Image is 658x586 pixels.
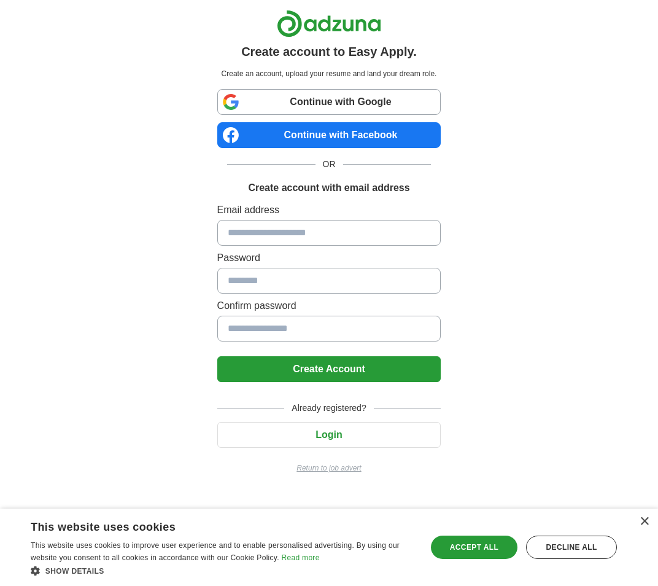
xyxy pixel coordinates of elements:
[640,517,649,526] div: Close
[31,541,400,562] span: This website uses cookies to improve user experience and to enable personalised advertising. By u...
[217,251,441,265] label: Password
[284,402,373,415] span: Already registered?
[282,553,320,562] a: Read more, opens a new window
[31,565,414,577] div: Show details
[217,89,441,115] a: Continue with Google
[217,463,441,474] a: Return to job advert
[217,422,441,448] button: Login
[431,536,518,559] div: Accept all
[277,10,381,37] img: Adzuna logo
[217,356,441,382] button: Create Account
[315,158,343,171] span: OR
[217,429,441,440] a: Login
[45,567,104,576] span: Show details
[217,203,441,217] label: Email address
[217,299,441,313] label: Confirm password
[220,68,439,79] p: Create an account, upload your resume and land your dream role.
[526,536,617,559] div: Decline all
[217,122,441,148] a: Continue with Facebook
[248,181,409,195] h1: Create account with email address
[241,42,417,61] h1: Create account to Easy Apply.
[31,516,384,534] div: This website uses cookies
